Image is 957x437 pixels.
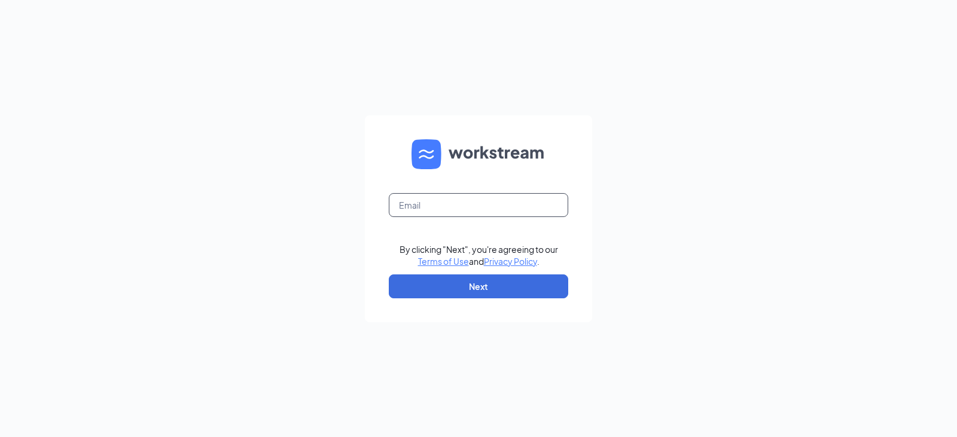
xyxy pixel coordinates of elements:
a: Privacy Policy [484,256,537,267]
img: WS logo and Workstream text [412,139,545,169]
div: By clicking "Next", you're agreeing to our and . [400,243,558,267]
button: Next [389,274,568,298]
a: Terms of Use [418,256,469,267]
input: Email [389,193,568,217]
